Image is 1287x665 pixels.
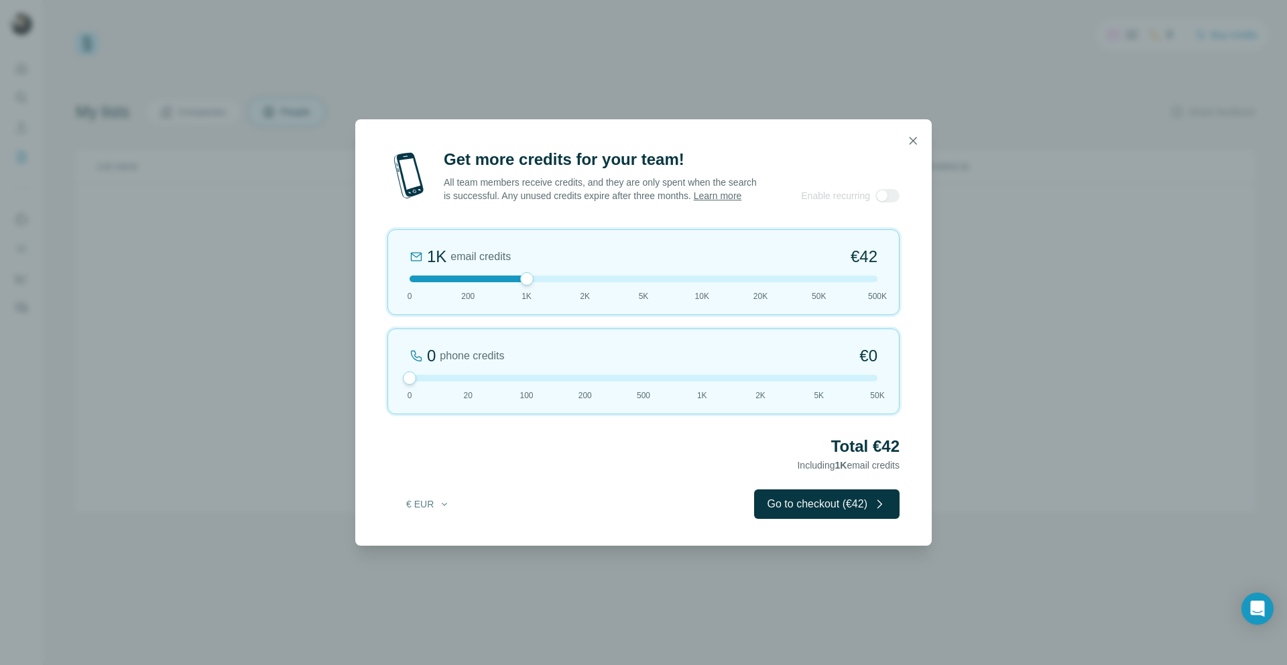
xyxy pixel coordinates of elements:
span: €42 [851,246,877,267]
span: 1K [835,460,847,471]
span: Enable recurring [801,189,870,202]
span: 200 [578,389,592,402]
span: 1K [697,389,707,402]
div: Open Intercom Messenger [1241,593,1274,625]
span: email credits [450,249,511,265]
span: 200 [461,290,475,302]
span: 2K [580,290,590,302]
span: €0 [859,345,877,367]
div: 1K [427,246,446,267]
span: phone credits [440,348,504,364]
button: Go to checkout (€42) [754,489,900,519]
span: 2K [755,389,765,402]
p: All team members receive credits, and they are only spent when the search is successful. Any unus... [444,176,758,202]
span: 0 [408,290,412,302]
span: 5K [639,290,649,302]
span: 20 [464,389,473,402]
span: 20K [753,290,768,302]
span: 0 [408,389,412,402]
span: Including email credits [797,460,900,471]
a: Learn more [694,190,742,201]
span: 50K [870,389,884,402]
span: 1K [522,290,532,302]
h2: Total €42 [387,436,900,457]
span: 500K [868,290,887,302]
button: € EUR [397,492,459,516]
span: 50K [812,290,826,302]
div: 0 [427,345,436,367]
span: 5K [814,389,824,402]
span: 10K [695,290,709,302]
span: 500 [637,389,650,402]
img: mobile-phone [387,149,430,202]
span: 100 [519,389,533,402]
